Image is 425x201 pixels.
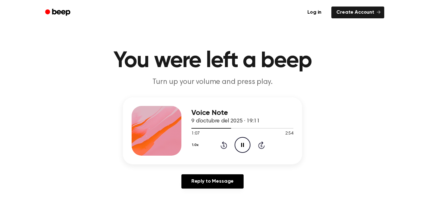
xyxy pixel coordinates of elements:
[301,5,328,20] a: Log in
[191,130,199,137] span: 1:07
[331,7,384,18] a: Create Account
[285,130,293,137] span: 2:54
[191,140,201,150] button: 1.0x
[41,7,76,19] a: Beep
[181,174,244,189] a: Reply to Message
[191,118,260,124] span: 9 d’octubre del 2025 · 19:11
[93,77,332,87] p: Turn up your volume and press play.
[53,50,372,72] h1: You were left a beep
[191,109,293,117] h3: Voice Note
